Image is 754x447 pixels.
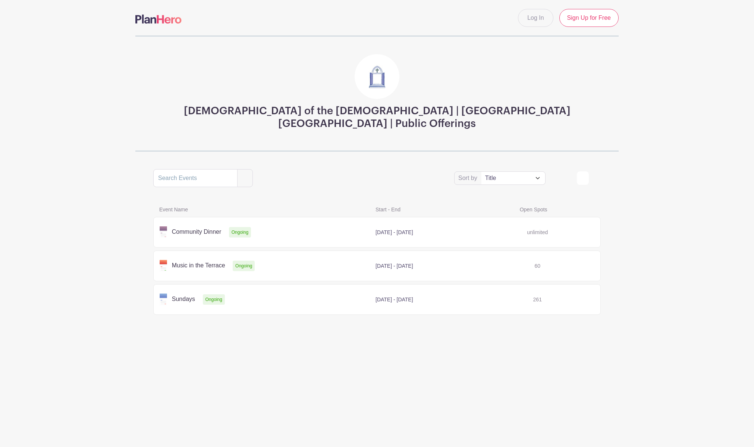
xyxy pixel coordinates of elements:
input: Search Events [153,169,238,187]
img: logo-507f7623f17ff9eddc593b1ce0a138ce2505c220e1c5a4e2b4648c50719b7d32.svg [135,15,182,24]
span: Start - End [371,205,515,214]
h3: [DEMOGRAPHIC_DATA] of the [DEMOGRAPHIC_DATA] | [GEOGRAPHIC_DATA] [GEOGRAPHIC_DATA] | Public Offer... [153,105,601,130]
span: Open Spots [515,205,587,214]
a: Log In [518,9,553,27]
label: Sort by [458,174,480,183]
span: Event Name [155,205,371,214]
a: Sign Up for Free [559,9,619,27]
div: order and view [563,171,601,185]
img: Doors3.jpg [355,54,399,99]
